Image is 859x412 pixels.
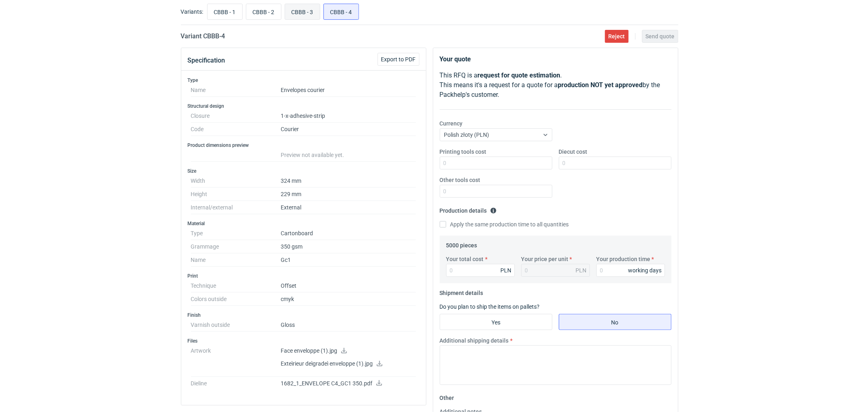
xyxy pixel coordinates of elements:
strong: Your quote [440,55,471,63]
label: Do you plan to ship the items on pallets? [440,303,540,310]
label: CBBB - 4 [323,4,359,20]
legend: Other [440,391,454,401]
dt: Height [191,188,281,201]
input: 0 [446,264,515,277]
input: 0 [440,185,552,198]
dd: Courier [281,123,416,136]
dt: Type [191,227,281,240]
span: Reject [609,33,625,39]
label: CBBB - 3 [285,4,320,20]
dt: Internal/external [191,201,281,214]
p: Exteìrieur deìgradeì enveloppe (1).jpg [281,360,416,368]
label: Other tools cost [440,176,481,184]
dd: Envelopes courier [281,84,416,97]
strong: production NOT yet approved [558,81,643,89]
span: Send quote [646,33,675,39]
button: Send quote [642,30,678,43]
label: CBBB - 2 [246,4,281,20]
span: Export to PDF [381,56,416,62]
legend: Shipment details [440,287,483,296]
dt: Closure [191,109,281,123]
dt: Code [191,123,281,136]
span: Polish złoty (PLN) [444,132,489,138]
dt: Name [191,253,281,267]
p: This RFQ is a . This means it's a request for a quote for a by the Packhelp's customer. [440,71,672,100]
p: Face enveloppe (1).jpg [281,347,416,355]
div: PLN [576,266,587,274]
dt: Width [191,174,281,188]
label: Your total cost [446,255,484,263]
label: Yes [440,314,552,330]
h3: Product dimensions preview [188,142,420,148]
div: PLN [501,266,512,274]
dd: 1-x-adhesive-strip [281,109,416,123]
dd: Offset [281,279,416,293]
label: No [559,314,672,330]
dd: 350 gsm [281,240,416,253]
input: 0 [559,157,672,169]
dt: Name [191,84,281,97]
h2: Variant CBBB - 4 [181,31,225,41]
h3: Print [188,273,420,279]
label: Diecut cost [559,148,588,156]
button: Export to PDF [378,53,420,66]
h3: Size [188,168,420,174]
h3: Structural design [188,103,420,109]
dt: Dieline [191,377,281,393]
legend: 5000 pieces [446,239,477,249]
dd: cmyk [281,293,416,306]
span: Preview not available yet. [281,152,344,158]
dd: Gloss [281,318,416,332]
label: CBBB - 1 [207,4,243,20]
dt: Artwork [191,344,281,377]
button: Reject [605,30,629,43]
p: 1682_1_ENVELOPE C4_GC1 350.pdf [281,380,416,387]
dd: 324 mm [281,174,416,188]
strong: request for quote estimation [478,71,561,79]
dd: Gc1 [281,253,416,267]
h3: Finish [188,312,420,318]
h3: Type [188,77,420,84]
button: Specification [188,51,225,70]
label: Apply the same production time to all quantities [440,220,569,228]
label: Your price per unit [521,255,569,263]
label: Variants: [181,8,204,16]
h3: Material [188,220,420,227]
label: Your production time [596,255,651,263]
label: Additional shipping details [440,337,509,345]
dd: External [281,201,416,214]
dt: Grammage [191,240,281,253]
dd: 229 mm [281,188,416,201]
div: working days [628,266,662,274]
dt: Colors outside [191,293,281,306]
dt: Technique [191,279,281,293]
dd: Cartonboard [281,227,416,240]
legend: Production details [440,204,497,214]
input: 0 [596,264,665,277]
label: Printing tools cost [440,148,487,156]
label: Currency [440,119,463,128]
input: 0 [440,157,552,169]
h3: Files [188,338,420,344]
dt: Varnish outside [191,318,281,332]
